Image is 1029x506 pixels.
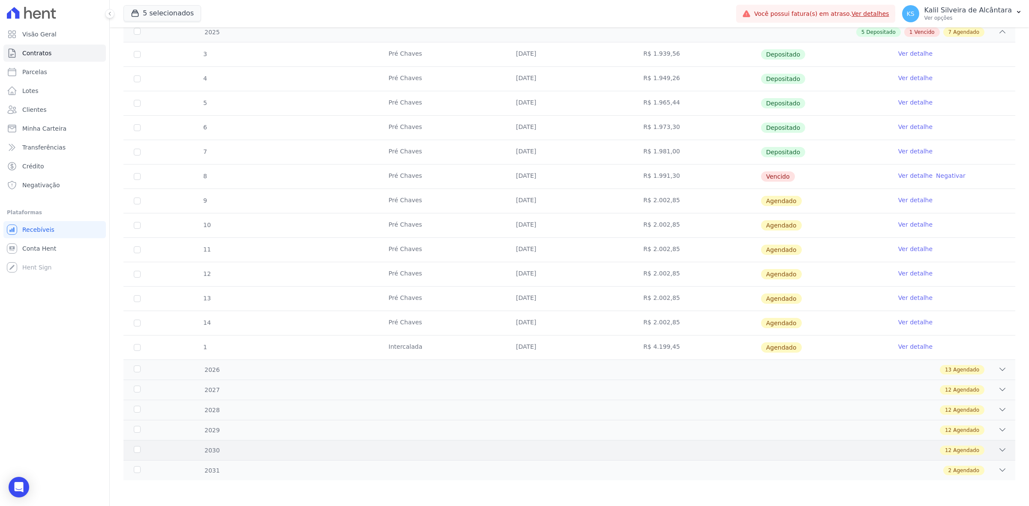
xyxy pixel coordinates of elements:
span: 5 [861,28,865,36]
td: [DATE] [505,213,633,237]
td: R$ 2.002,85 [633,311,761,335]
input: default [134,320,141,326]
span: 12 [945,386,951,394]
span: 1 [909,28,913,36]
td: R$ 1.949,26 [633,67,761,91]
span: Conta Hent [22,244,56,253]
td: R$ 1.991,30 [633,165,761,189]
input: default [134,222,141,229]
a: Ver detalhes [851,10,889,17]
span: Agendado [761,220,802,231]
span: Agendado [953,467,979,474]
td: Pré Chaves [378,116,505,140]
td: Pré Chaves [378,262,505,286]
td: R$ 1.965,44 [633,91,761,115]
td: R$ 2.002,85 [633,213,761,237]
span: Depositado [761,49,806,60]
td: [DATE] [505,42,633,66]
td: [DATE] [505,238,633,262]
a: Ver detalhe [898,220,933,229]
span: Negativação [22,181,60,189]
span: 7 [948,28,952,36]
span: 9 [202,197,207,204]
span: 12 [945,446,951,454]
a: Ver detalhe [898,123,933,131]
a: Negativação [3,177,106,194]
span: 2028 [204,406,220,415]
span: 6 [202,124,207,131]
span: Agendado [761,318,802,328]
a: Conta Hent [3,240,106,257]
td: R$ 1.973,30 [633,116,761,140]
input: default [134,246,141,253]
span: Depositado [761,98,806,108]
span: Recebíveis [22,225,54,234]
td: [DATE] [505,311,633,335]
span: 4 [202,75,207,82]
td: R$ 2.002,85 [633,262,761,286]
span: Clientes [22,105,46,114]
span: Agendado [953,426,979,434]
td: [DATE] [505,335,633,359]
span: 7 [202,148,207,155]
span: 14 [202,319,211,326]
td: [DATE] [505,140,633,164]
input: default [134,295,141,302]
td: Pré Chaves [378,42,505,66]
span: Você possui fatura(s) em atraso. [754,9,889,18]
span: 12 [202,270,211,277]
span: Vencido [761,171,795,182]
td: [DATE] [505,165,633,189]
a: Ver detalhe [898,147,933,156]
span: Agendado [953,446,979,454]
input: Só é possível selecionar pagamentos em aberto [134,100,141,107]
span: KS [907,11,915,17]
span: 2026 [204,365,220,374]
input: Só é possível selecionar pagamentos em aberto [134,51,141,58]
a: Parcelas [3,63,106,81]
a: Negativar [936,172,966,179]
span: Agendado [953,406,979,414]
a: Ver detalhe [898,196,933,204]
span: 12 [945,406,951,414]
td: R$ 2.002,85 [633,238,761,262]
td: Pré Chaves [378,238,505,262]
span: Parcelas [22,68,47,76]
a: Lotes [3,82,106,99]
span: Visão Geral [22,30,57,39]
span: Agendado [761,196,802,206]
span: 13 [202,295,211,302]
td: R$ 2.002,85 [633,189,761,213]
td: Pré Chaves [378,165,505,189]
span: Agendado [761,342,802,353]
p: Ver opções [924,15,1012,21]
td: [DATE] [505,262,633,286]
span: Depositado [867,28,896,36]
span: Crédito [22,162,44,171]
td: R$ 1.939,56 [633,42,761,66]
span: 12 [945,426,951,434]
td: [DATE] [505,287,633,311]
a: Visão Geral [3,26,106,43]
a: Ver detalhe [898,49,933,58]
span: 13 [945,366,951,374]
span: Contratos [22,49,51,57]
td: Pré Chaves [378,91,505,115]
td: Intercalada [378,335,505,359]
span: 10 [202,222,211,228]
span: 11 [202,246,211,253]
div: Plataformas [7,207,102,218]
input: default [134,344,141,351]
p: Kalil Silveira de Alcântara [924,6,1012,15]
a: Minha Carteira [3,120,106,137]
a: Ver detalhe [898,342,933,351]
a: Ver detalhe [898,269,933,278]
span: 1 [202,344,207,350]
a: Ver detalhe [898,245,933,253]
span: 2 [948,467,952,474]
span: Agendado [953,386,979,394]
button: KS Kalil Silveira de Alcântara Ver opções [895,2,1029,26]
input: default [134,173,141,180]
span: 5 [202,99,207,106]
span: Transferências [22,143,66,152]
